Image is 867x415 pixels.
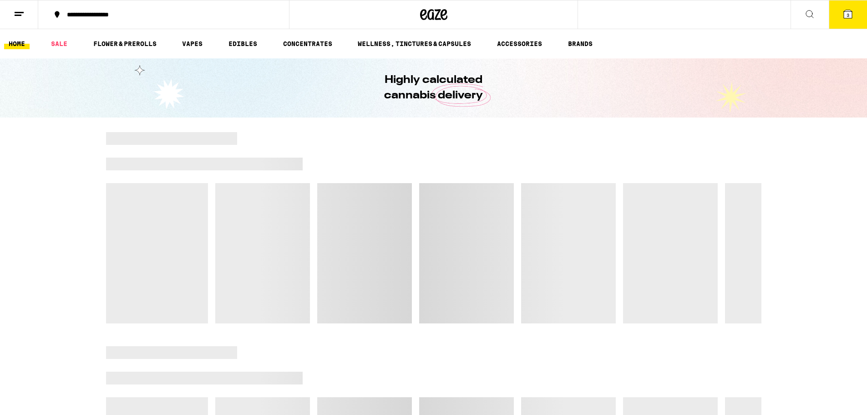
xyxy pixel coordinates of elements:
[279,38,337,49] a: CONCENTRATES
[847,12,849,18] span: 3
[4,38,30,49] a: HOME
[829,0,867,29] button: 3
[89,38,161,49] a: FLOWER & PREROLLS
[224,38,262,49] a: EDIBLES
[353,38,476,49] a: WELLNESS, TINCTURES & CAPSULES
[46,38,72,49] a: SALE
[359,72,509,103] h1: Highly calculated cannabis delivery
[177,38,207,49] a: VAPES
[563,38,597,49] button: BRANDS
[492,38,547,49] a: ACCESSORIES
